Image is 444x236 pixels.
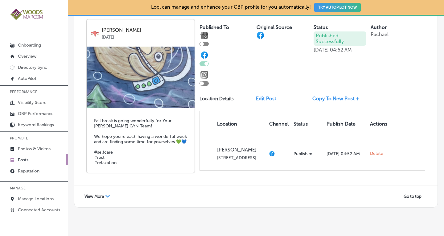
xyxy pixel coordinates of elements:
p: Manage Locations [18,196,54,201]
p: Posts [18,157,28,163]
p: Location Details [199,96,234,101]
span: View More [84,194,104,199]
span: Delete [370,151,383,156]
label: Original Source [257,24,292,30]
p: Photos & Videos [18,146,51,151]
p: GBP Performance [18,111,54,116]
a: Copy To New Post + [312,96,364,101]
button: TRY AUTOPILOT NOW [314,3,361,12]
a: Edit Post [256,96,281,101]
h5: Fall break is going wonderfully for Your [PERSON_NAME] GYN Team! We hope you're each having a won... [94,118,187,165]
th: Actions [368,111,390,137]
th: Status [291,111,324,137]
p: Directory Sync [18,65,47,70]
p: 04:52 AM [330,47,352,53]
p: [PERSON_NAME] [217,147,264,153]
th: Publish Date [324,111,368,137]
img: logo [91,29,99,37]
label: Published To [199,24,229,30]
p: Rachael [371,31,388,37]
p: [DATE] [314,47,329,53]
p: [DATE] [102,33,190,39]
label: Status [314,24,328,30]
th: Location [200,111,267,137]
span: Go to top [404,194,421,199]
p: Visibility Score [18,100,47,105]
p: [DATE] 04:52 AM [327,151,365,156]
p: [STREET_ADDRESS] [217,155,264,160]
p: Keyword Rankings [18,122,54,127]
p: [PERSON_NAME] [102,27,190,33]
p: AutoPilot [18,76,36,81]
p: Published [294,151,322,156]
p: Published Successfully [314,31,366,46]
p: Reputation [18,168,39,174]
p: Connected Accounts [18,207,60,213]
img: 4a29b66a-e5ec-43cd-850c-b989ed1601aaLogo_Horizontal_BerryOlive_1000.jpg [10,8,44,21]
label: Author [371,24,387,30]
p: Overview [18,54,36,59]
th: Channel [267,111,291,137]
p: Onboarding [18,43,41,48]
img: 1757591530544147499_18128882680458596_8453548524186471497_n.webp [87,47,195,108]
